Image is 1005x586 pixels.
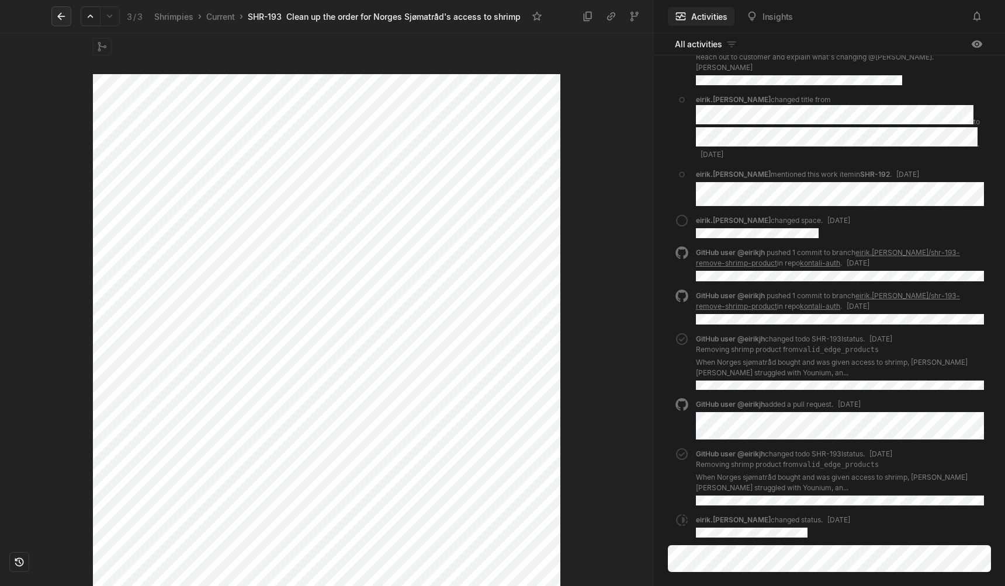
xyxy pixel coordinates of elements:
a: eirik.[PERSON_NAME]/shr-193-remove-shrimp-product [696,248,960,267]
span: eirik.[PERSON_NAME] [696,170,771,179]
a: eirik.[PERSON_NAME]mentioned this work iteminSHR-192.[DATE] [654,165,1005,211]
button: Insights [739,7,800,26]
a: kontali-auth [800,259,840,267]
span: eirik.[PERSON_NAME] [696,95,771,104]
p: Removing shrimp product from [696,459,984,470]
p: Removing shrimp product from [696,344,984,355]
div: changed todo SHR-193I status. [696,449,984,505]
span: [DATE] [838,400,861,409]
div: changed todo SHR-193I status. [696,334,984,390]
a: Shrimpies [152,9,196,25]
p: When Norges sjømatråd bought and was given access to shrimp, [PERSON_NAME] [PERSON_NAME] struggle... [696,357,984,378]
span: [DATE] [827,515,850,524]
span: GitHub user @eirikjh [696,400,765,409]
span: GitHub user @eirikjh [696,449,765,458]
a: eirik.[PERSON_NAME]/shr-193-remove-shrimp-product [696,291,960,311]
p: Reach out to customer and explain what's changing @[PERSON_NAME].[PERSON_NAME] [696,52,984,73]
span: [DATE] [701,150,723,159]
code: valid_edge_products [799,346,879,354]
span: eirik.[PERSON_NAME] [696,216,771,225]
p: pushed 1 commit to branch in repo [696,291,960,311]
button: All activities [668,35,744,54]
span: [DATE] [847,259,869,267]
span: [DATE] [896,170,919,179]
div: SHR-193 [248,11,282,23]
div: › [198,11,202,22]
p: pushed 1 commit to branch in repo [696,248,960,267]
div: mentioned this work item in . [696,169,984,206]
div: added a pull request . [696,399,984,439]
div: Clean up the order for Norges Sjømatråd's access to shrimp [286,11,521,23]
div: changed space . [696,215,850,238]
div: Shrimpies [154,11,193,23]
span: [DATE] [847,302,869,311]
span: [DATE] [869,334,892,343]
span: GitHub user @eirikjh [696,334,765,343]
div: 3 3 [127,11,143,23]
button: Activities [668,7,734,26]
code: valid_edge_products [799,461,879,469]
div: . [696,247,984,268]
a: Current [204,9,237,25]
div: changed title from to . [696,95,984,160]
div: changed todo PLF-543D status. [696,41,984,85]
div: . [696,291,984,312]
span: GitHub user @eirikjh [696,291,765,300]
span: / [133,12,136,22]
span: All activities [675,38,722,50]
span: [DATE] [869,449,892,458]
a: kontali-auth [800,302,840,311]
div: › [240,11,243,22]
span: GitHub user @eirikjh [696,248,765,257]
p: When Norges sjømatråd bought and was given access to shrimp, [PERSON_NAME] [PERSON_NAME] struggle... [696,472,984,493]
a: SHR-192 [860,170,890,179]
span: [DATE] [827,216,850,225]
span: eirik.[PERSON_NAME] [696,515,771,524]
div: changed status . [696,515,850,538]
